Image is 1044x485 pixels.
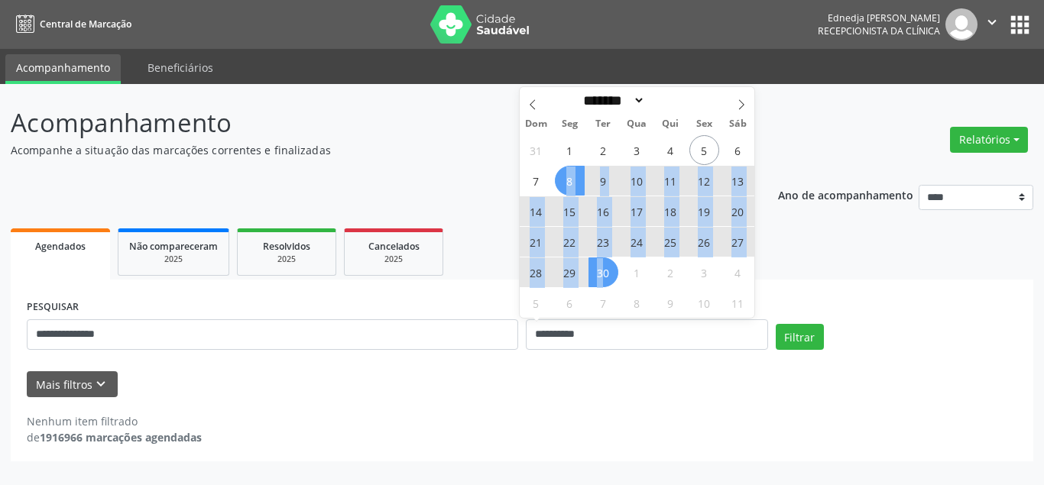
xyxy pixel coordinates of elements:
[818,11,940,24] div: Ednedja [PERSON_NAME]
[689,288,719,318] span: Outubro 10, 2025
[723,135,753,165] span: Setembro 6, 2025
[5,54,121,84] a: Acompanhamento
[248,254,325,265] div: 2025
[950,127,1028,153] button: Relatórios
[555,257,585,287] span: Setembro 29, 2025
[521,227,551,257] span: Setembro 21, 2025
[945,8,978,40] img: img
[520,119,553,129] span: Dom
[521,257,551,287] span: Setembro 28, 2025
[723,227,753,257] span: Setembro 27, 2025
[521,135,551,165] span: Agosto 31, 2025
[27,371,118,398] button: Mais filtroskeyboard_arrow_down
[620,119,653,129] span: Qua
[656,196,686,226] span: Setembro 18, 2025
[984,14,1000,31] i: 
[129,254,218,265] div: 2025
[622,257,652,287] span: Outubro 1, 2025
[689,196,719,226] span: Setembro 19, 2025
[723,196,753,226] span: Setembro 20, 2025
[776,324,824,350] button: Filtrar
[588,257,618,287] span: Setembro 30, 2025
[521,288,551,318] span: Outubro 5, 2025
[622,135,652,165] span: Setembro 3, 2025
[656,166,686,196] span: Setembro 11, 2025
[35,240,86,253] span: Agendados
[689,166,719,196] span: Setembro 12, 2025
[622,227,652,257] span: Setembro 24, 2025
[368,240,420,253] span: Cancelados
[579,92,646,108] select: Month
[656,227,686,257] span: Setembro 25, 2025
[129,240,218,253] span: Não compareceram
[263,240,310,253] span: Resolvidos
[553,119,586,129] span: Seg
[656,135,686,165] span: Setembro 4, 2025
[622,166,652,196] span: Setembro 10, 2025
[723,288,753,318] span: Outubro 11, 2025
[27,296,79,319] label: PESQUISAR
[11,11,131,37] a: Central de Marcação
[355,254,432,265] div: 2025
[586,119,620,129] span: Ter
[687,119,721,129] span: Sex
[588,196,618,226] span: Setembro 16, 2025
[137,54,224,81] a: Beneficiários
[689,227,719,257] span: Setembro 26, 2025
[40,18,131,31] span: Central de Marcação
[689,257,719,287] span: Outubro 3, 2025
[555,135,585,165] span: Setembro 1, 2025
[40,430,202,445] strong: 1916966 marcações agendadas
[555,166,585,196] span: Setembro 8, 2025
[27,413,202,429] div: Nenhum item filtrado
[555,227,585,257] span: Setembro 22, 2025
[521,196,551,226] span: Setembro 14, 2025
[92,376,109,393] i: keyboard_arrow_down
[11,104,727,142] p: Acompanhamento
[588,166,618,196] span: Setembro 9, 2025
[555,196,585,226] span: Setembro 15, 2025
[978,8,1007,40] button: 
[1007,11,1033,38] button: apps
[588,135,618,165] span: Setembro 2, 2025
[622,196,652,226] span: Setembro 17, 2025
[11,142,727,158] p: Acompanhe a situação das marcações correntes e finalizadas
[588,288,618,318] span: Outubro 7, 2025
[656,288,686,318] span: Outubro 9, 2025
[521,166,551,196] span: Setembro 7, 2025
[645,92,695,108] input: Year
[818,24,940,37] span: Recepcionista da clínica
[778,185,913,204] p: Ano de acompanhamento
[723,166,753,196] span: Setembro 13, 2025
[689,135,719,165] span: Setembro 5, 2025
[653,119,687,129] span: Qui
[721,119,754,129] span: Sáb
[723,257,753,287] span: Outubro 4, 2025
[588,227,618,257] span: Setembro 23, 2025
[27,429,202,445] div: de
[622,288,652,318] span: Outubro 8, 2025
[656,257,686,287] span: Outubro 2, 2025
[555,288,585,318] span: Outubro 6, 2025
